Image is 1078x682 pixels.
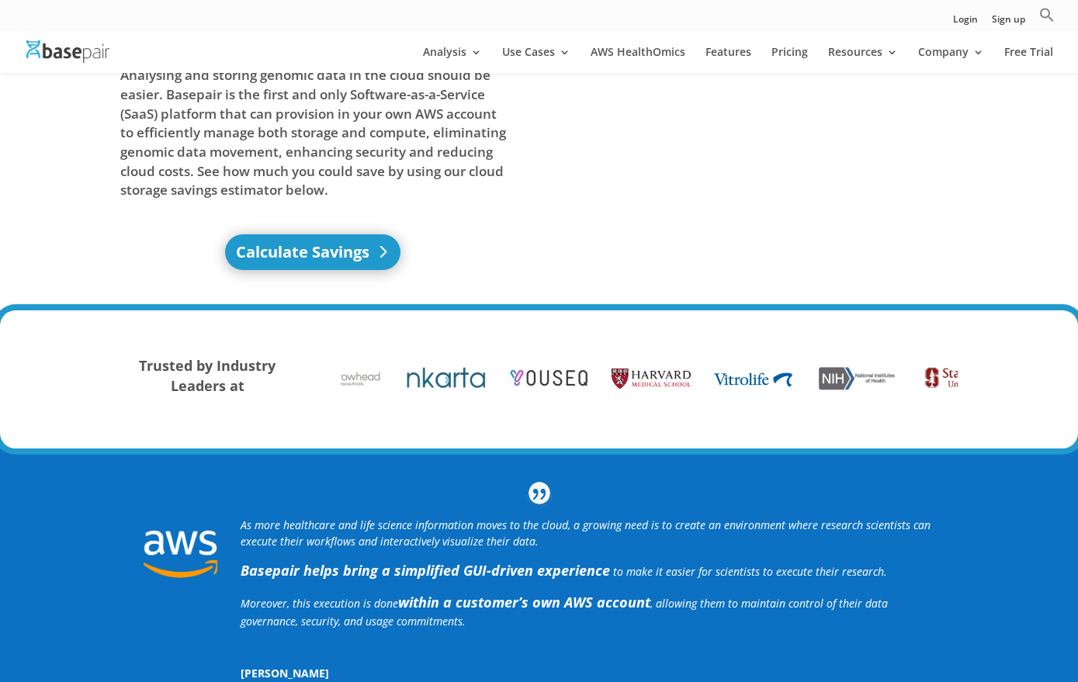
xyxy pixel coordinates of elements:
[953,15,978,31] a: Login
[120,66,507,199] span: Analysing and storing genomic data in the cloud should be easier. Basepair is the first and only ...
[241,561,610,580] strong: Basepair helps bring a simplified GUI-driven experience
[1004,47,1053,73] a: Free Trial
[502,47,570,73] a: Use Cases
[398,593,650,611] b: within a customer’s own AWS account
[771,47,808,73] a: Pricing
[705,47,751,73] a: Features
[139,356,276,395] strong: Trusted by Industry Leaders at
[551,30,938,248] iframe: Basepair - NGS Analysis Simplified
[828,47,898,73] a: Resources
[1039,7,1055,31] a: Search Icon Link
[423,47,482,73] a: Analysis
[918,47,984,73] a: Company
[225,234,400,270] a: Calculate Savings
[26,40,109,63] img: Basepair
[613,564,887,579] span: to make it easier for scientists to execute their research.
[1039,7,1055,23] svg: Search
[591,47,685,73] a: AWS HealthOmics
[241,518,931,549] i: As more healthcare and life science information moves to the cloud, a growing need is to create a...
[241,596,888,628] span: Moreover, this execution is done , allowing them to maintain control of their data governance, se...
[992,15,1025,31] a: Sign up
[241,665,935,681] span: [PERSON_NAME]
